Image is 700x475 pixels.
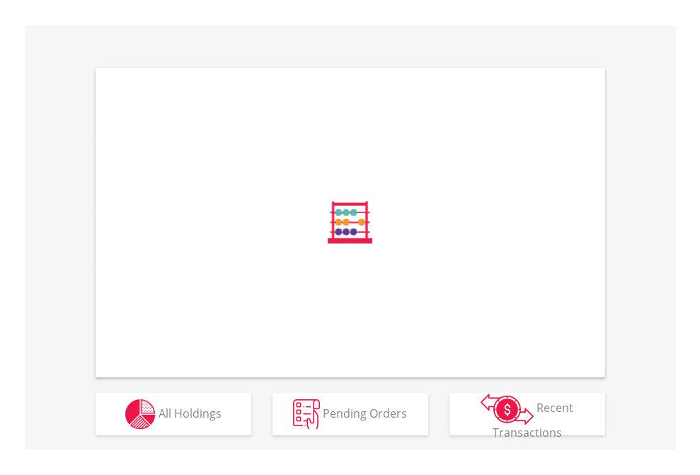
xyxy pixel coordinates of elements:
img: transactions-zar-wht.png [481,394,534,425]
span: All Holdings [159,405,222,420]
img: pending_instructions-wht.png [293,399,320,430]
button: Recent Transactions [449,393,605,435]
button: All Holdings [96,393,251,435]
img: holdings-wht.png [125,399,156,430]
button: Pending Orders [272,393,428,435]
span: Pending Orders [323,405,407,420]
